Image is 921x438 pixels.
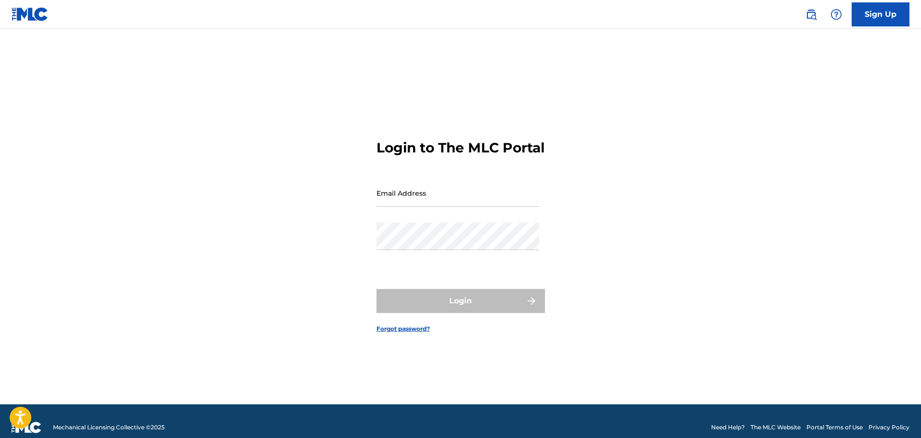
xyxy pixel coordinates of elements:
a: Need Help? [711,423,745,432]
a: The MLC Website [751,423,801,432]
a: Public Search [802,5,821,24]
span: Mechanical Licensing Collective © 2025 [53,423,165,432]
a: Privacy Policy [869,423,909,432]
h3: Login to The MLC Portal [376,139,545,156]
img: help [830,9,842,20]
a: Portal Terms of Use [806,423,863,432]
img: search [805,9,817,20]
iframe: Chat Widget [873,392,921,438]
div: Help [827,5,846,24]
img: MLC Logo [12,7,49,21]
img: logo [12,422,41,433]
a: Sign Up [852,2,909,26]
a: Forgot password? [376,325,430,333]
